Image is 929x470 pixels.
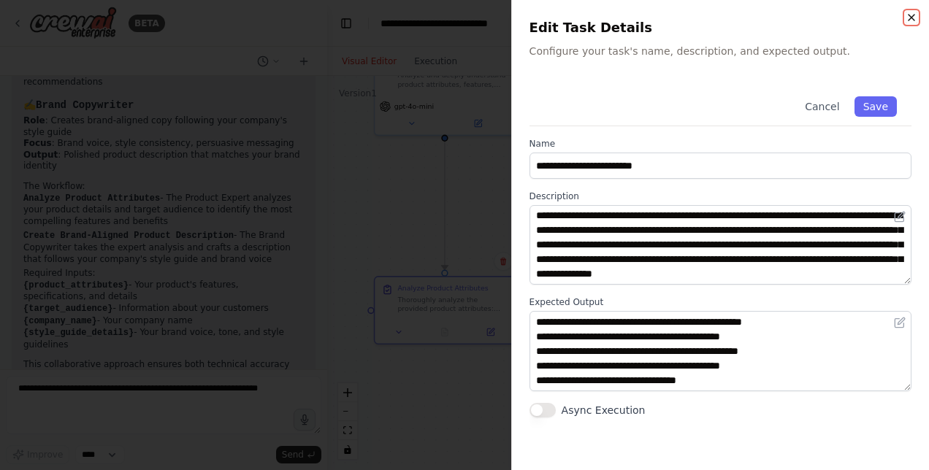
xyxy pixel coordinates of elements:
[891,314,909,331] button: Open in editor
[530,190,911,202] label: Description
[891,208,909,226] button: Open in editor
[796,96,848,117] button: Cancel
[530,296,911,308] label: Expected Output
[530,138,911,150] label: Name
[530,18,911,38] h2: Edit Task Details
[562,403,646,417] label: Async Execution
[530,44,911,58] p: Configure your task's name, description, and expected output.
[855,96,897,117] button: Save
